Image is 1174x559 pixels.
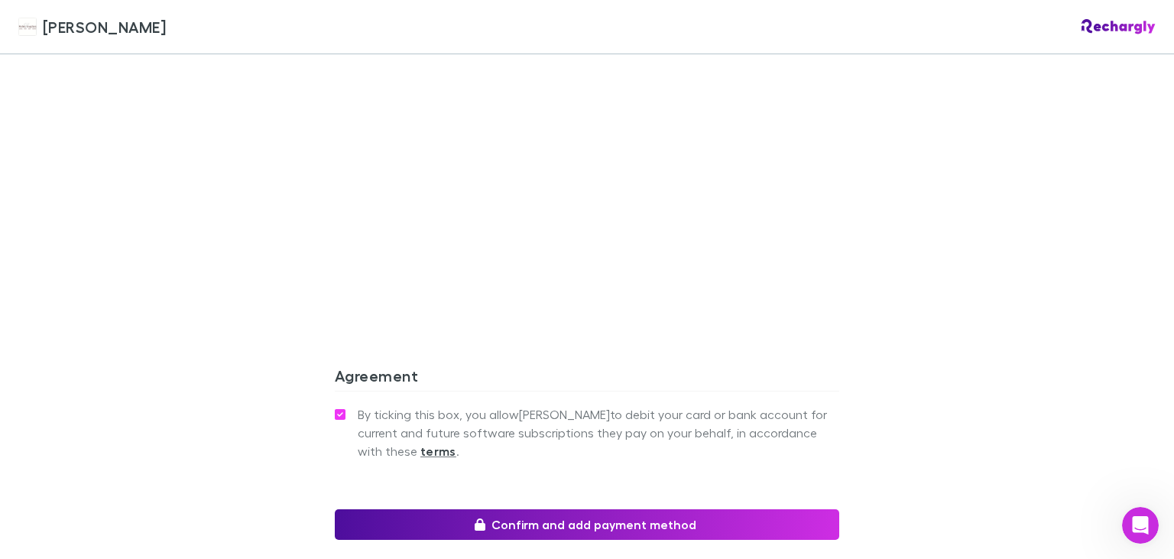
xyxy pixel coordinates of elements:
[1082,19,1156,34] img: Rechargly Logo
[420,444,456,459] strong: terms
[358,405,839,460] span: By ticking this box, you allow [PERSON_NAME] to debit your card or bank account for current and f...
[1122,507,1159,544] iframe: Intercom live chat
[335,366,839,391] h3: Agreement
[43,15,166,38] span: [PERSON_NAME]
[18,18,37,36] img: Hales Douglass's Logo
[335,509,839,540] button: Confirm and add payment method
